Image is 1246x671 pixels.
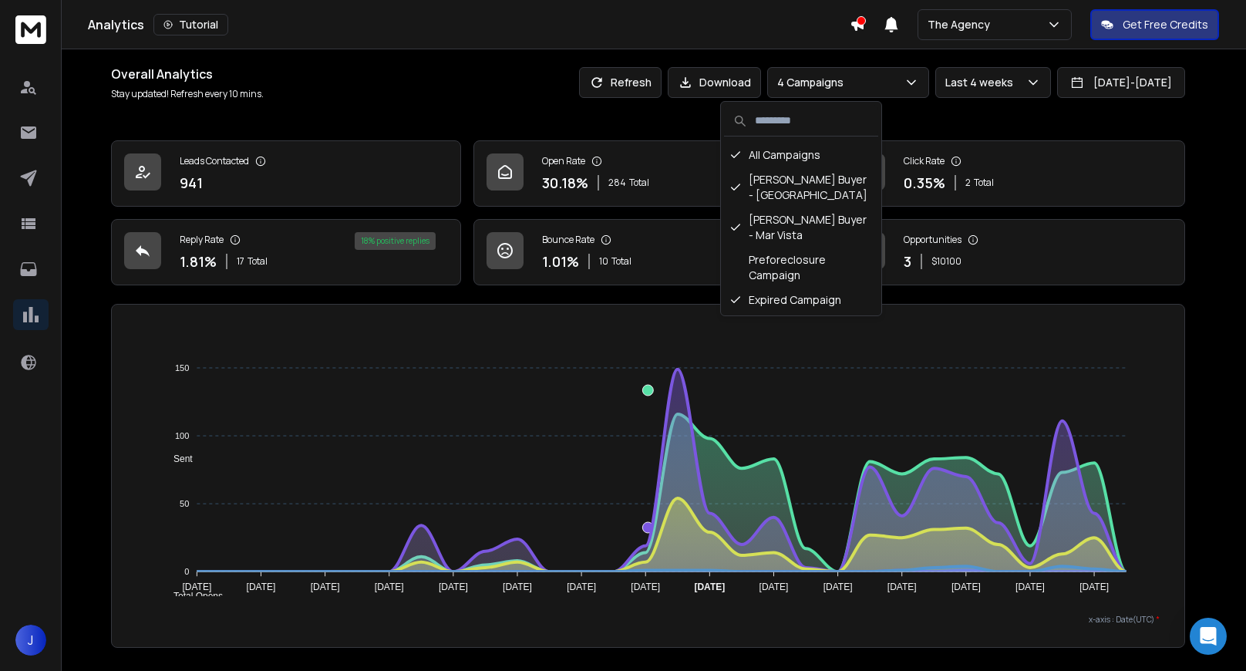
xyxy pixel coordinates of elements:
[608,177,626,189] span: 284
[180,234,224,246] p: Reply Rate
[945,75,1019,90] p: Last 4 weeks
[724,207,878,248] div: [PERSON_NAME] Buyer - Mar Vista
[183,582,212,592] tspan: [DATE]
[355,232,436,250] div: 18 % positive replies
[542,172,588,194] p: 30.18 %
[724,143,878,167] div: All Campaigns
[542,234,594,246] p: Bounce Rate
[180,499,189,508] tspan: 50
[175,431,189,440] tspan: 100
[1079,582,1109,592] tspan: [DATE]
[247,582,276,592] tspan: [DATE]
[823,582,853,592] tspan: [DATE]
[88,14,850,35] div: Analytics
[162,591,223,602] span: Total Opens
[503,582,532,592] tspan: [DATE]
[542,251,579,272] p: 1.01 %
[175,363,189,373] tspan: 150
[631,582,661,592] tspan: [DATE]
[311,582,340,592] tspan: [DATE]
[965,177,971,189] span: 2
[611,255,631,268] span: Total
[153,14,228,35] button: Tutorial
[931,255,961,268] p: $ 10100
[951,582,981,592] tspan: [DATE]
[724,248,878,288] div: Preforeclosure Campaign
[567,582,596,592] tspan: [DATE]
[542,155,585,167] p: Open Rate
[136,614,1160,625] p: x-axis : Date(UTC)
[599,255,608,268] span: 10
[629,177,649,189] span: Total
[375,582,404,592] tspan: [DATE]
[724,167,878,207] div: [PERSON_NAME] Buyer - [GEOGRAPHIC_DATA]
[1123,17,1208,32] p: Get Free Credits
[1190,618,1227,655] div: Open Intercom Messenger
[887,582,917,592] tspan: [DATE]
[724,288,878,312] div: Expired Campaign
[904,251,911,272] p: 3
[162,454,193,464] span: Sent
[611,75,652,90] p: Refresh
[974,177,994,189] span: Total
[699,75,751,90] p: Download
[777,75,850,90] p: 4 Campaigns
[439,582,468,592] tspan: [DATE]
[904,234,961,246] p: Opportunities
[15,625,46,656] span: J
[904,155,945,167] p: Click Rate
[695,582,726,592] tspan: [DATE]
[180,251,217,272] p: 1.81 %
[111,88,264,100] p: Stay updated! Refresh every 10 mins.
[1015,582,1045,592] tspan: [DATE]
[111,65,264,83] h1: Overall Analytics
[180,155,249,167] p: Leads Contacted
[184,567,189,576] tspan: 0
[180,172,203,194] p: 941
[928,17,996,32] p: The Agency
[904,172,945,194] p: 0.35 %
[237,255,244,268] span: 17
[759,582,789,592] tspan: [DATE]
[248,255,268,268] span: Total
[1057,67,1185,98] button: [DATE]-[DATE]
